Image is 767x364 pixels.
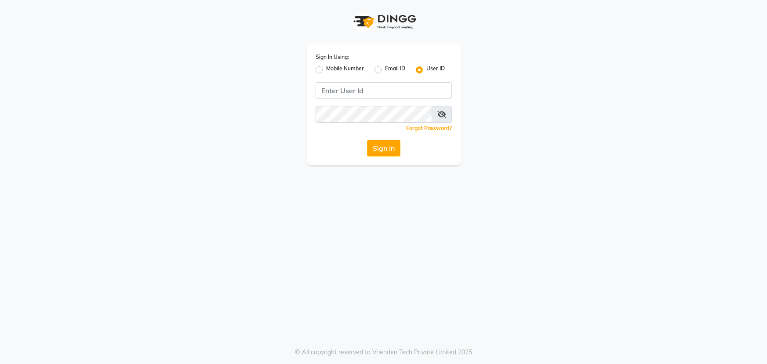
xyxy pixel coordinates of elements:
label: Sign In Using: [316,53,349,61]
input: Username [316,82,452,99]
label: Mobile Number [326,65,364,75]
input: Username [316,106,432,123]
a: Forgot Password? [406,125,452,131]
label: User ID [426,65,445,75]
button: Sign In [367,140,400,157]
img: logo1.svg [349,9,419,35]
label: Email ID [385,65,405,75]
